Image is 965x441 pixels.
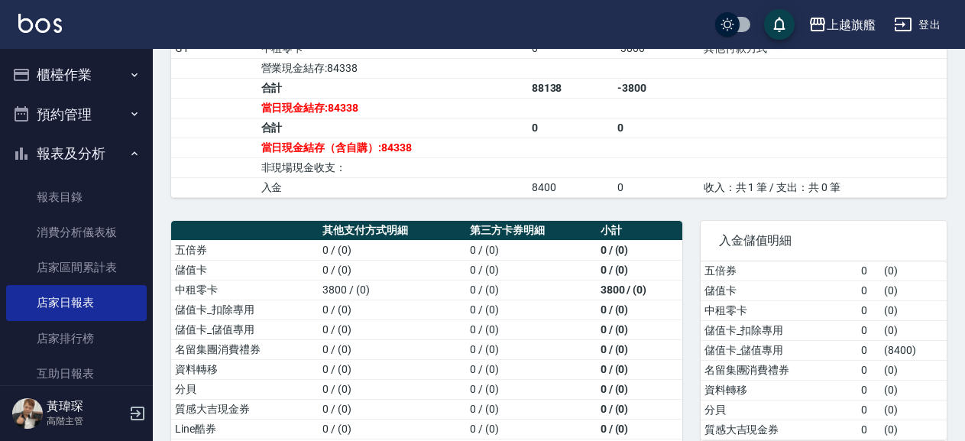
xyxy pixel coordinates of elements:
[171,379,319,399] td: 分貝
[880,261,947,281] td: ( 0 )
[466,379,597,399] td: 0 / (0)
[466,221,597,241] th: 第三方卡券明細
[597,240,682,260] td: 0 / (0)
[597,300,682,319] td: 0 / (0)
[319,260,466,280] td: 0 / (0)
[466,419,597,439] td: 0 / (0)
[171,240,319,260] td: 五倍券
[528,78,614,98] td: 88138
[701,261,857,281] td: 五倍券
[171,339,319,359] td: 名留集團消費禮券
[466,399,597,419] td: 0 / (0)
[701,340,857,360] td: 儲值卡_儲值專用
[6,215,147,250] a: 消費分析儀表板
[701,300,857,320] td: 中租零卡
[319,339,466,359] td: 0 / (0)
[528,177,614,197] td: 8400
[597,399,682,419] td: 0 / (0)
[6,356,147,391] a: 互助日報表
[257,58,528,78] td: 營業現金結存:84338
[701,280,857,300] td: 儲值卡
[597,221,682,241] th: 小計
[857,340,880,360] td: 0
[802,9,882,41] button: 上越旗艦
[257,78,528,98] td: 合計
[857,420,880,439] td: 0
[171,300,319,319] td: 儲值卡_扣除專用
[319,399,466,419] td: 0 / (0)
[701,420,857,439] td: 質感大吉現金券
[257,98,528,118] td: 當日現金結存:84338
[319,319,466,339] td: 0 / (0)
[6,55,147,95] button: 櫃檯作業
[719,233,928,248] span: 入金儲值明細
[257,157,528,177] td: 非現場現金收支：
[171,399,319,419] td: 質感大吉現金券
[171,280,319,300] td: 中租零卡
[880,300,947,320] td: ( 0 )
[857,300,880,320] td: 0
[466,319,597,339] td: 0 / (0)
[700,177,947,197] td: 收入：共 1 筆 / 支出：共 0 筆
[880,340,947,360] td: ( 8400 )
[880,380,947,400] td: ( 0 )
[880,320,947,340] td: ( 0 )
[597,319,682,339] td: 0 / (0)
[857,400,880,420] td: 0
[701,261,947,440] table: a dense table
[597,359,682,379] td: 0 / (0)
[319,221,466,241] th: 其他支付方式明細
[6,180,147,215] a: 報表目錄
[614,177,700,197] td: 0
[6,321,147,356] a: 店家排行榜
[466,260,597,280] td: 0 / (0)
[614,78,700,98] td: -3800
[6,285,147,320] a: 店家日報表
[171,319,319,339] td: 儲值卡_儲值專用
[466,359,597,379] td: 0 / (0)
[701,380,857,400] td: 資料轉移
[47,399,125,414] h5: 黃瑋琛
[880,360,947,380] td: ( 0 )
[857,380,880,400] td: 0
[257,118,528,138] td: 合計
[171,419,319,439] td: Line酷券
[319,419,466,439] td: 0 / (0)
[319,359,466,379] td: 0 / (0)
[827,15,876,34] div: 上越旗艦
[319,300,466,319] td: 0 / (0)
[597,280,682,300] td: 3800 / (0)
[47,414,125,428] p: 高階主管
[888,11,947,39] button: 登出
[466,240,597,260] td: 0 / (0)
[597,419,682,439] td: 0 / (0)
[6,134,147,173] button: 報表及分析
[701,360,857,380] td: 名留集團消費禮券
[880,400,947,420] td: ( 0 )
[257,177,528,197] td: 入金
[466,280,597,300] td: 0 / (0)
[857,320,880,340] td: 0
[857,261,880,281] td: 0
[701,320,857,340] td: 儲值卡_扣除專用
[466,300,597,319] td: 0 / (0)
[319,280,466,300] td: 3800 / (0)
[597,379,682,399] td: 0 / (0)
[880,420,947,439] td: ( 0 )
[528,118,614,138] td: 0
[614,118,700,138] td: 0
[764,9,795,40] button: save
[597,339,682,359] td: 0 / (0)
[6,95,147,135] button: 預約管理
[857,360,880,380] td: 0
[880,280,947,300] td: ( 0 )
[857,280,880,300] td: 0
[597,260,682,280] td: 0 / (0)
[319,240,466,260] td: 0 / (0)
[257,138,528,157] td: 當日現金結存（含自購）:84338
[18,14,62,33] img: Logo
[12,398,43,429] img: Person
[319,379,466,399] td: 0 / (0)
[701,400,857,420] td: 分貝
[171,359,319,379] td: 資料轉移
